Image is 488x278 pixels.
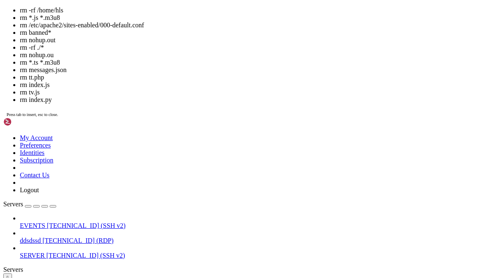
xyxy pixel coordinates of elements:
x-row: 59 of these updates are standard security updates. [3,80,483,86]
a: ddsdssd [TECHNICAL_ID] (RDP) [20,237,485,244]
x-row: System information as of [DATE] [3,15,483,21]
li: EVENTS [TECHNICAL_ID] (SSH v2) [20,215,485,230]
li: rm *.ts *.m3u8 [20,59,485,66]
span: ddsdssd [20,237,41,244]
a: Contact Us [20,172,50,179]
li: rm index.js [20,81,485,89]
x-row: System load: 3.55 Temperature: 68.4 C [3,27,483,33]
a: SERVER [TECHNICAL_ID] (SSH v2) [20,252,485,259]
li: rm /etc/apache2/sites-enabled/000-default.conf [20,22,485,29]
span: EVENTS [20,222,45,229]
x-row: 28 additional security updates can be applied with ESM Apps. [3,98,483,104]
a: My Account [20,134,53,141]
span: [TECHNICAL_ID] (SSH v2) [47,222,125,229]
span: [TECHNICAL_ID] (SSH v2) [46,252,125,259]
a: Subscription [20,157,53,164]
span: Press tab to insert, esc to close. [7,112,58,117]
x-row: Memory usage: 13% Users logged in: 1 [3,39,483,45]
li: rm index.py [20,96,485,104]
x-row: root@in-slug:~# r [3,127,483,133]
li: rm banned* [20,29,485,36]
x-row: Usage of /: 1.6% of 878.54GB Processes: 452 [3,33,483,39]
img: Shellngn [3,118,51,126]
span: SERVER [20,252,45,259]
x-row: To see these additional updates run: apt list --upgradable [3,86,483,92]
div: Servers [3,266,485,273]
a: Identities [20,149,45,156]
li: rm -rf /home/hls [20,7,485,14]
li: rm tv.js [20,89,485,96]
x-row: Expanded Security Maintenance for Applications is not enabled. [3,63,483,68]
span: [TECHNICAL_ID] (RDP) [43,237,114,244]
a: EVENTS [TECHNICAL_ID] (SSH v2) [20,222,485,230]
a: Servers [3,201,56,208]
li: rm -rf ./* [20,44,485,51]
li: ddsdssd [TECHNICAL_ID] (RDP) [20,230,485,244]
div: (17, 21) [54,127,57,133]
span: Servers [3,201,23,208]
li: rm messages.json [20,66,485,74]
x-row: * Support: [URL][DOMAIN_NAME] [3,3,483,9]
a: Preferences [20,142,51,149]
li: rm nohup.ou [20,51,485,59]
x-row: 115 updates can be applied immediately. [3,74,483,80]
li: SERVER [TECHNICAL_ID] (SSH v2) [20,244,485,259]
x-row: Learn more about enabling ESM Apps service at [URL][DOMAIN_NAME] [3,104,483,109]
li: rm tt.php [20,74,485,81]
x-row: Swap usage: 0% IPv4 address for bond0: [TECHNICAL_ID] [3,45,483,51]
a: Logout [20,186,39,193]
x-row: Last login: [DATE] from [TECHNICAL_ID] [3,121,483,127]
li: rm *.js *.m3u8 [20,14,485,22]
li: rm nohup.out [20,36,485,44]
